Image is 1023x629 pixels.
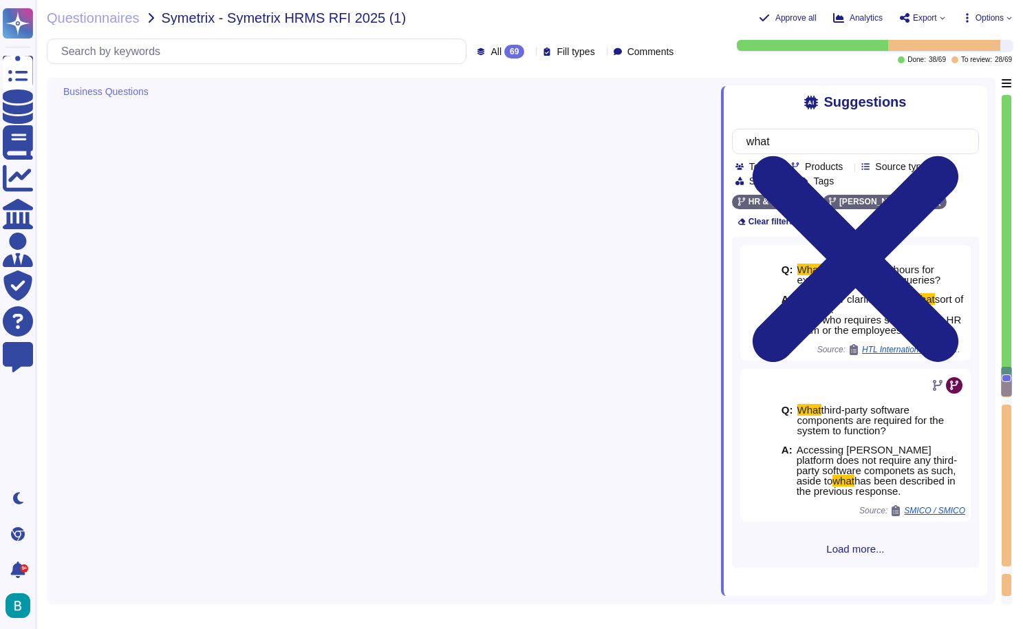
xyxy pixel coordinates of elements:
button: Analytics [833,12,883,23]
span: Symetrix - Symetrix HRMS RFI 2025 (1) [162,11,407,25]
mark: what [832,475,854,487]
span: Done: [907,56,926,63]
span: Options [976,14,1004,22]
span: 38 / 69 [929,56,946,63]
span: Approve all [775,14,817,22]
input: Search by keywords [54,39,466,63]
span: Accessing [PERSON_NAME] platform does not require any third-party software componets as such, asi... [797,444,957,487]
span: has been described in the previous response. [797,475,956,497]
span: Fill types [557,47,594,56]
span: Comments [627,47,674,56]
button: Approve all [759,12,817,23]
span: All [491,47,502,56]
button: user [3,590,40,621]
span: Load more... [732,544,979,554]
input: Search by keywords [740,129,965,153]
span: To review: [961,56,992,63]
img: user [6,593,30,618]
div: 9+ [20,564,28,573]
span: Source: [859,505,965,516]
span: Export [913,14,937,22]
span: SMICO / SMICO [904,507,965,515]
span: 28 / 69 [995,56,1012,63]
span: Questionnaires [47,11,140,25]
div: 69 [504,45,524,58]
b: A: [782,445,793,496]
span: Analytics [850,14,883,22]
